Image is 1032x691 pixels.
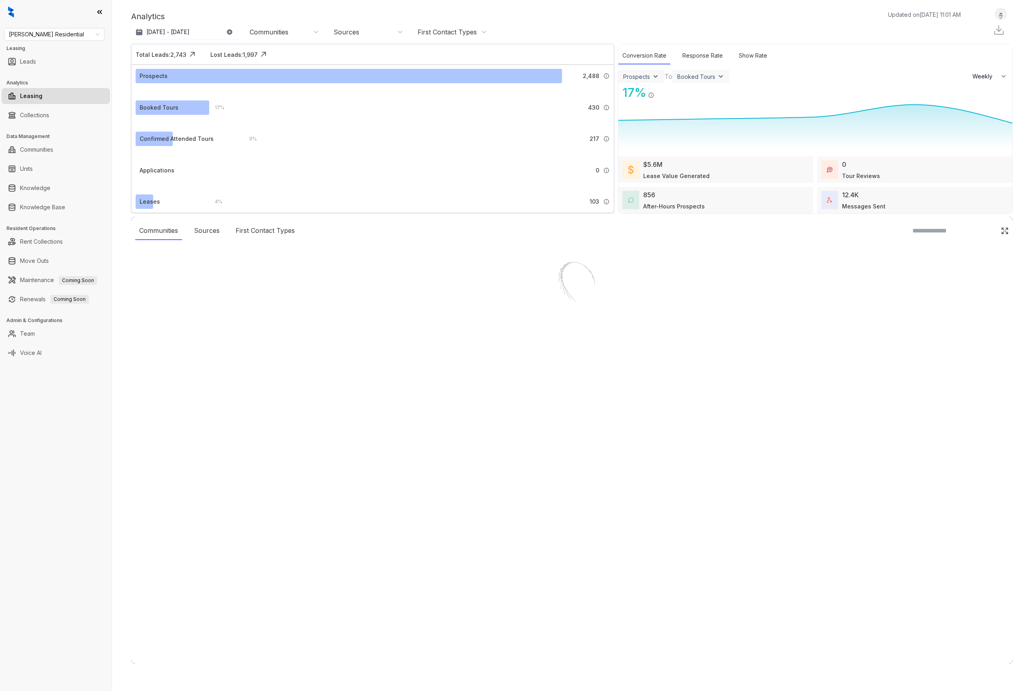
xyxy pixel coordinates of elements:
[2,272,110,288] li: Maintenance
[140,134,214,143] div: Confirmed Attended Tours
[20,142,53,158] a: Communities
[643,160,662,169] div: $5.6M
[842,202,886,210] div: Messages Sent
[618,47,670,64] div: Conversion Rate
[603,167,610,174] img: Info
[131,10,165,22] p: Analytics
[532,245,612,325] img: Loader
[59,276,97,285] span: Coming Soon
[2,161,110,177] li: Units
[2,345,110,361] li: Voice AI
[643,190,655,200] div: 856
[583,72,599,80] span: 2,488
[207,103,224,112] div: 17 %
[6,225,112,232] h3: Resident Operations
[643,172,710,180] div: Lease Value Generated
[628,197,634,203] img: AfterHoursConversations
[888,10,961,19] p: Updated on [DATE] 11:01 AM
[677,73,715,80] div: Booked Tours
[842,190,859,200] div: 12.4K
[232,222,299,240] div: First Contact Types
[2,234,110,250] li: Rent Collections
[603,136,610,142] img: Info
[241,134,257,143] div: 9 %
[140,197,160,206] div: Leases
[20,161,33,177] a: Units
[603,104,610,111] img: Info
[2,326,110,342] li: Team
[735,47,771,64] div: Show Rate
[20,88,42,104] a: Leasing
[6,79,112,86] h3: Analytics
[558,325,586,333] div: Loading...
[596,166,599,175] span: 0
[6,133,112,140] h3: Data Management
[590,197,599,206] span: 103
[136,50,186,59] div: Total Leads: 2,743
[50,295,89,304] span: Coming Soon
[20,326,35,342] a: Team
[984,227,991,234] img: SearchIcon
[2,199,110,215] li: Knowledge Base
[603,73,610,79] img: Info
[717,72,725,80] img: ViewFilterArrow
[334,28,359,36] div: Sources
[2,142,110,158] li: Communities
[258,48,270,60] img: Click Icon
[250,28,288,36] div: Communities
[652,72,660,80] img: ViewFilterArrow
[135,222,182,240] div: Communities
[207,197,222,206] div: 4 %
[590,134,599,143] span: 217
[603,198,610,205] img: Info
[140,72,168,80] div: Prospects
[20,291,89,307] a: RenewalsComing Soon
[8,6,14,18] img: logo
[654,85,666,97] img: Click Icon
[995,10,1006,18] img: UserAvatar
[186,48,198,60] img: Click Icon
[6,317,112,324] h3: Admin & Configurations
[664,72,672,81] div: To
[20,234,63,250] a: Rent Collections
[678,47,727,64] div: Response Rate
[418,28,477,36] div: First Contact Types
[20,199,65,215] a: Knowledge Base
[968,69,1012,84] button: Weekly
[842,160,846,169] div: 0
[140,166,174,175] div: Applications
[827,197,832,203] img: TotalFum
[827,167,832,172] img: TourReviews
[2,54,110,70] li: Leads
[2,291,110,307] li: Renewals
[2,107,110,123] li: Collections
[842,172,880,180] div: Tour Reviews
[20,253,49,269] a: Move Outs
[972,72,997,80] span: Weekly
[131,25,239,39] button: [DATE] - [DATE]
[623,73,650,80] div: Prospects
[190,222,224,240] div: Sources
[643,202,705,210] div: After-Hours Prospects
[2,180,110,196] li: Knowledge
[588,103,599,112] span: 430
[20,345,42,361] a: Voice AI
[618,84,646,102] div: 17 %
[20,180,50,196] a: Knowledge
[140,103,178,112] div: Booked Tours
[20,107,49,123] a: Collections
[210,50,258,59] div: Lost Leads: 1,997
[9,28,100,40] span: Griffis Residential
[6,45,112,52] h3: Leasing
[628,165,634,174] img: LeaseValue
[20,54,36,70] a: Leads
[648,92,654,98] img: Info
[2,253,110,269] li: Move Outs
[2,88,110,104] li: Leasing
[146,28,190,36] p: [DATE] - [DATE]
[993,24,1005,36] img: Download
[1001,227,1009,235] img: Click Icon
